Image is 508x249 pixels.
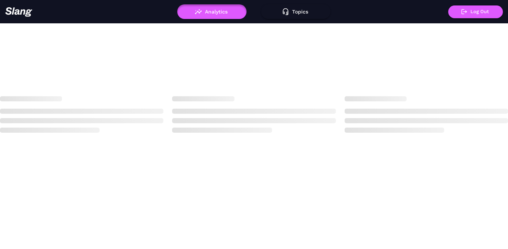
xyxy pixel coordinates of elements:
[261,4,330,19] button: Topics
[177,4,247,19] button: Analytics
[448,5,503,18] button: Log Out
[177,9,247,14] a: Analytics
[5,7,32,17] img: 623511267c55cb56e2f2a487_logo2.png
